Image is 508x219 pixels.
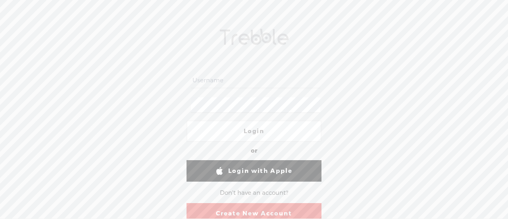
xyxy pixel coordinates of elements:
[251,145,257,157] div: or
[187,120,321,142] a: Login
[187,160,321,182] a: Login with Apple
[220,185,288,202] div: Don't have an account?
[191,73,320,88] input: Username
